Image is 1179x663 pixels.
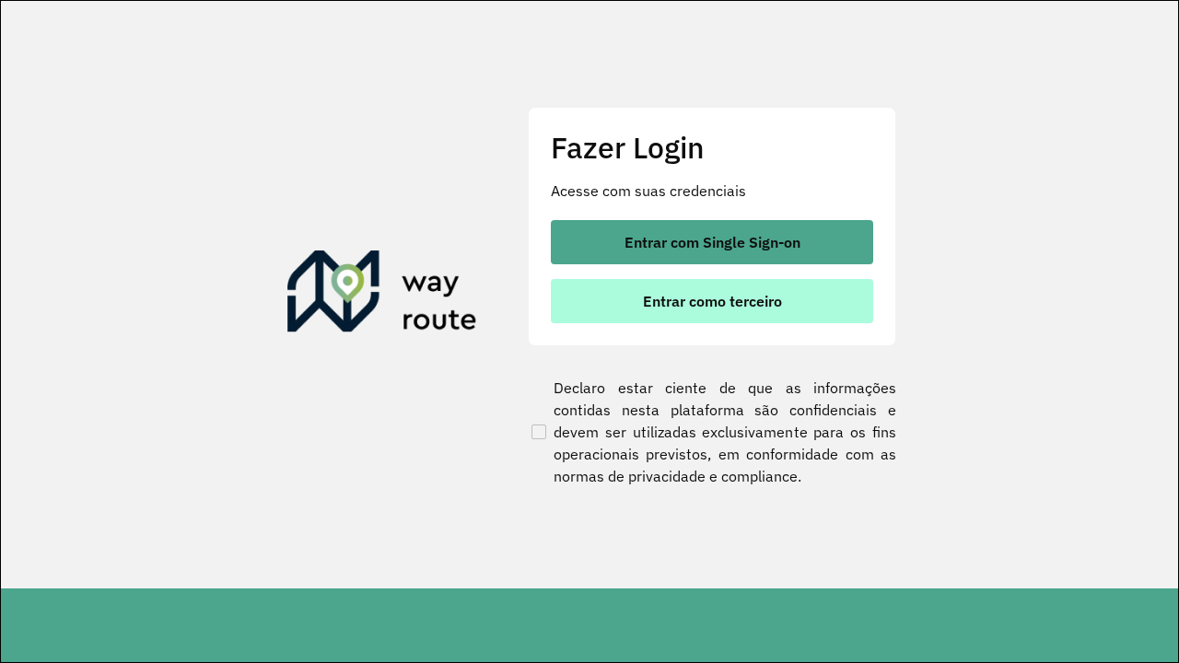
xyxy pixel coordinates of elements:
[551,220,873,264] button: button
[643,294,782,308] span: Entrar como terceiro
[528,377,896,487] label: Declaro estar ciente de que as informações contidas nesta plataforma são confidenciais e devem se...
[551,130,873,165] h2: Fazer Login
[551,279,873,323] button: button
[625,235,800,250] span: Entrar com Single Sign-on
[287,250,477,339] img: Roteirizador AmbevTech
[551,180,873,202] p: Acesse com suas credenciais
